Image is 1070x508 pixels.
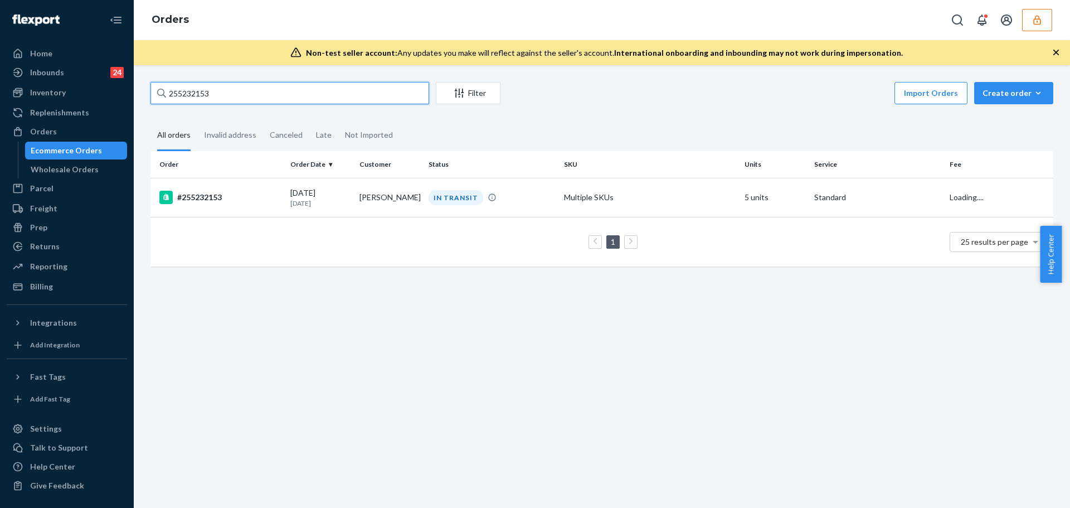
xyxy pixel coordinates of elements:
[12,14,60,26] img: Flexport logo
[30,67,64,78] div: Inbounds
[290,199,351,208] p: [DATE]
[7,180,127,197] a: Parcel
[25,161,128,178] a: Wholesale Orders
[31,164,99,175] div: Wholesale Orders
[30,222,47,233] div: Prep
[152,13,189,26] a: Orders
[150,82,429,104] input: Search orders
[359,159,420,169] div: Customer
[7,64,127,81] a: Inbounds24
[740,178,809,217] td: 5 units
[30,107,89,118] div: Replenishments
[30,87,66,98] div: Inventory
[560,151,740,178] th: SKU
[30,48,52,59] div: Home
[286,151,355,178] th: Order Date
[316,120,332,149] div: Late
[306,48,397,57] span: Non-test seller account:
[7,200,127,217] a: Freight
[355,178,424,217] td: [PERSON_NAME]
[31,145,102,156] div: Ecommerce Orders
[424,151,560,178] th: Status
[7,390,127,408] a: Add Fast Tag
[974,82,1053,104] button: Create order
[105,9,127,31] button: Close Navigation
[30,340,80,350] div: Add Integration
[30,126,57,137] div: Orders
[25,142,128,159] a: Ecommerce Orders
[143,4,198,36] ol: breadcrumbs
[30,442,88,453] div: Talk to Support
[961,237,1028,246] span: 25 results per page
[7,420,127,438] a: Settings
[159,191,281,204] div: #255232153
[110,67,124,78] div: 24
[290,187,351,208] div: [DATE]
[560,178,740,217] td: Multiple SKUs
[995,9,1018,31] button: Open account menu
[436,82,500,104] button: Filter
[971,9,993,31] button: Open notifications
[436,88,500,99] div: Filter
[814,192,941,203] p: Standard
[157,120,191,151] div: All orders
[810,151,945,178] th: Service
[1040,226,1062,283] button: Help Center
[7,258,127,275] a: Reporting
[945,151,1053,178] th: Fee
[7,458,127,476] a: Help Center
[30,394,70,404] div: Add Fast Tag
[30,203,57,214] div: Freight
[30,461,75,472] div: Help Center
[7,439,127,457] button: Talk to Support
[946,9,969,31] button: Open Search Box
[30,423,62,434] div: Settings
[7,336,127,354] a: Add Integration
[7,477,127,495] button: Give Feedback
[7,104,127,122] a: Replenishments
[614,48,903,57] span: International onboarding and inbounding may not work during impersonation.
[30,183,53,194] div: Parcel
[204,120,256,149] div: Invalid address
[30,261,67,272] div: Reporting
[7,238,127,255] a: Returns
[270,120,303,149] div: Canceled
[7,123,127,141] a: Orders
[7,278,127,296] a: Billing
[306,47,903,59] div: Any updates you make will reflect against the seller's account.
[7,368,127,386] button: Fast Tags
[983,88,1045,99] div: Create order
[30,241,60,252] div: Returns
[7,84,127,101] a: Inventory
[30,480,84,491] div: Give Feedback
[7,314,127,332] button: Integrations
[429,190,483,205] div: IN TRANSIT
[894,82,967,104] button: Import Orders
[7,219,127,236] a: Prep
[7,45,127,62] a: Home
[945,178,1053,217] td: Loading....
[30,317,77,328] div: Integrations
[150,151,286,178] th: Order
[30,371,66,383] div: Fast Tags
[30,281,53,292] div: Billing
[345,120,393,149] div: Not Imported
[609,237,617,246] a: Page 1 is your current page
[740,151,809,178] th: Units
